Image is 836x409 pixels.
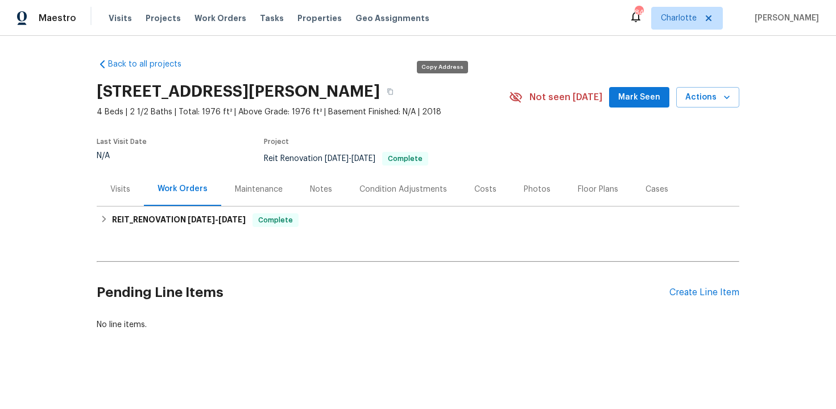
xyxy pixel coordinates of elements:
[97,86,380,97] h2: [STREET_ADDRESS][PERSON_NAME]
[359,184,447,195] div: Condition Adjustments
[264,138,289,145] span: Project
[97,59,206,70] a: Back to all projects
[146,13,181,24] span: Projects
[188,216,215,224] span: [DATE]
[474,184,496,195] div: Costs
[254,214,297,226] span: Complete
[750,13,819,24] span: [PERSON_NAME]
[264,155,428,163] span: Reit Renovation
[635,7,643,18] div: 84
[383,155,427,162] span: Complete
[325,155,349,163] span: [DATE]
[97,319,739,330] div: No line items.
[529,92,602,103] span: Not seen [DATE]
[235,184,283,195] div: Maintenance
[669,287,739,298] div: Create Line Item
[97,138,147,145] span: Last Visit Date
[194,13,246,24] span: Work Orders
[97,206,739,234] div: REIT_RENOVATION [DATE]-[DATE]Complete
[609,87,669,108] button: Mark Seen
[355,13,429,24] span: Geo Assignments
[39,13,76,24] span: Maestro
[661,13,697,24] span: Charlotte
[218,216,246,224] span: [DATE]
[109,13,132,24] span: Visits
[685,90,730,105] span: Actions
[297,13,342,24] span: Properties
[188,216,246,224] span: -
[351,155,375,163] span: [DATE]
[524,184,551,195] div: Photos
[310,184,332,195] div: Notes
[676,87,739,108] button: Actions
[578,184,618,195] div: Floor Plans
[110,184,130,195] div: Visits
[260,14,284,22] span: Tasks
[325,155,375,163] span: -
[645,184,668,195] div: Cases
[618,90,660,105] span: Mark Seen
[112,213,246,227] h6: REIT_RENOVATION
[158,183,208,195] div: Work Orders
[97,106,509,118] span: 4 Beds | 2 1/2 Baths | Total: 1976 ft² | Above Grade: 1976 ft² | Basement Finished: N/A | 2018
[97,266,669,319] h2: Pending Line Items
[97,152,147,160] div: N/A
